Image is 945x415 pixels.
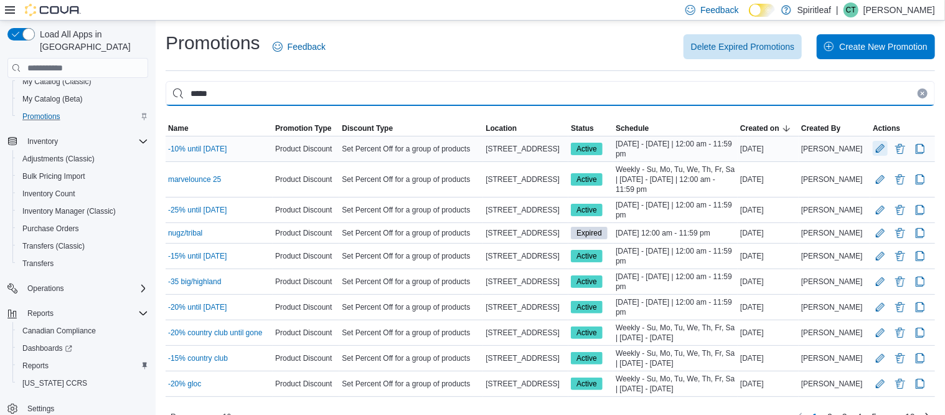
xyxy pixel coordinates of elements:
[571,301,603,313] span: Active
[275,379,332,389] span: Product Discount
[275,228,332,238] span: Product Discount
[801,277,863,287] span: [PERSON_NAME]
[801,174,863,184] span: [PERSON_NAME]
[873,203,888,217] button: Edit Promotion
[801,228,863,238] span: [PERSON_NAME]
[275,144,332,154] span: Product Discount
[168,328,262,338] a: -20% country club until gone
[288,41,326,53] span: Feedback
[684,34,802,59] button: Delete Expired Promotions
[691,41,795,53] span: Delete Expired Promotions
[616,297,735,317] span: [DATE] - [DATE] | 12:00 am - 11:59 pm
[22,343,72,353] span: Dashboards
[17,109,65,124] a: Promotions
[275,174,332,184] span: Product Discount
[571,352,603,365] span: Active
[873,249,888,264] button: Edit Promotion
[913,325,928,340] button: Clone Promotion
[738,325,799,340] div: [DATE]
[616,123,649,133] span: Schedule
[801,251,863,261] span: [PERSON_NAME]
[17,239,90,254] a: Transfers (Classic)
[275,123,331,133] span: Promotion Type
[17,358,54,373] a: Reports
[22,134,148,149] span: Inventory
[2,133,153,150] button: Inventory
[22,112,60,122] span: Promotions
[12,108,153,125] button: Promotions
[571,173,603,186] span: Active
[22,171,85,181] span: Bulk Pricing Import
[17,74,96,89] a: My Catalog (Classic)
[893,226,908,241] button: Delete Promotion
[339,172,483,187] div: Set Percent Off for a group of products
[576,302,597,313] span: Active
[893,300,908,315] button: Delete Promotion
[844,2,858,17] div: Clifford T
[22,361,49,371] span: Reports
[863,2,935,17] p: [PERSON_NAME]
[166,121,273,136] button: Name
[738,121,799,136] button: Created on
[12,90,153,108] button: My Catalog (Beta)
[738,249,799,264] div: [DATE]
[738,376,799,391] div: [DATE]
[486,144,560,154] span: [STREET_ADDRESS]
[166,81,935,106] input: This is a search bar. As you type, the results lower in the page will automatically filter.
[17,341,77,356] a: Dashboards
[913,274,928,289] button: Clone Promotion
[801,144,863,154] span: [PERSON_NAME]
[22,154,95,164] span: Adjustments (Classic)
[576,327,597,338] span: Active
[339,300,483,315] div: Set Percent Off for a group of products
[873,226,888,241] button: Edit Promotion
[913,141,928,156] button: Clone Promotion
[339,121,483,136] button: Discount Type
[17,376,92,391] a: [US_STATE] CCRS
[893,203,908,217] button: Delete Promotion
[25,4,81,16] img: Cova
[571,204,603,216] span: Active
[12,374,153,392] button: [US_STATE] CCRS
[17,239,148,254] span: Transfers (Classic)
[27,136,58,146] span: Inventory
[913,172,928,187] button: Clone Promotion
[275,328,332,338] span: Product Discount
[571,378,603,390] span: Active
[17,341,148,356] span: Dashboards
[168,228,202,238] a: nugz/tribal
[12,322,153,340] button: Canadian Compliance
[616,200,735,220] span: [DATE] - [DATE] | 12:00 am - 11:59 pm
[2,280,153,297] button: Operations
[339,249,483,264] div: Set Percent Off for a group of products
[571,143,603,155] span: Active
[17,151,148,166] span: Adjustments (Classic)
[339,141,483,156] div: Set Percent Off for a group of products
[616,246,735,266] span: [DATE] - [DATE] | 12:00 am - 11:59 pm
[168,174,221,184] a: marvelounce 25
[893,351,908,366] button: Delete Promotion
[749,4,775,17] input: Dark Mode
[27,284,64,293] span: Operations
[893,249,908,264] button: Delete Promotion
[571,327,603,339] span: Active
[893,172,908,187] button: Delete Promotion
[873,376,888,391] button: Edit Promotion
[918,88,928,98] button: Clear input
[571,123,594,133] span: Status
[339,226,483,241] div: Set Percent Off for a group of products
[275,251,332,261] span: Product Discount
[893,325,908,340] button: Delete Promotion
[17,376,148,391] span: Washington CCRS
[801,353,863,363] span: [PERSON_NAME]
[17,358,148,373] span: Reports
[12,220,153,237] button: Purchase Orders
[339,351,483,366] div: Set Percent Off for a group of products
[873,351,888,366] button: Edit Promotion
[22,77,92,87] span: My Catalog (Classic)
[12,357,153,374] button: Reports
[913,203,928,217] button: Clone Promotion
[168,144,227,154] a: -10% until [DATE]
[17,169,148,184] span: Bulk Pricing Import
